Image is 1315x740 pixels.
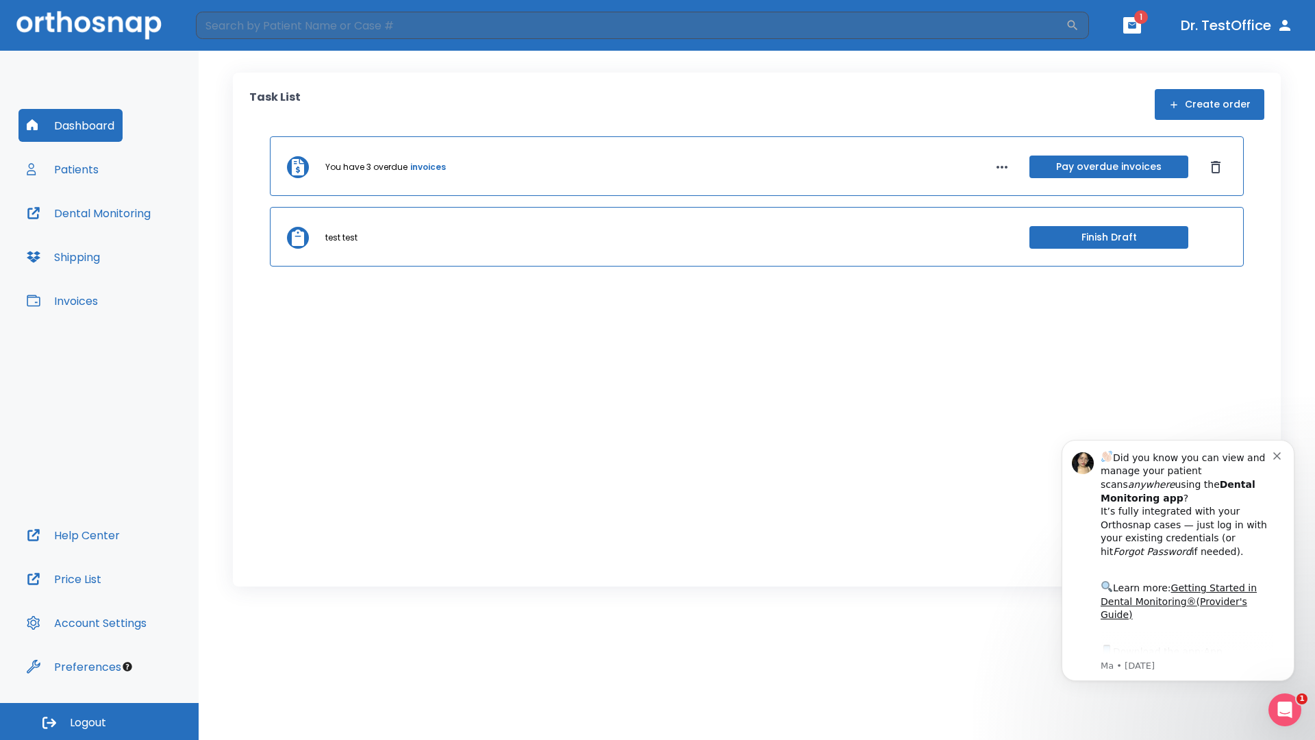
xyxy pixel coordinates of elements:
[18,606,155,639] button: Account Settings
[18,241,108,273] button: Shipping
[70,715,106,730] span: Logout
[16,11,162,39] img: Orthosnap
[18,650,129,683] button: Preferences
[410,161,446,173] a: invoices
[1175,13,1299,38] button: Dr. TestOffice
[18,109,123,142] button: Dashboard
[1029,226,1188,249] button: Finish Draft
[60,223,232,293] div: Download the app: | ​ Let us know if you need help getting started!
[18,197,159,230] button: Dental Monitoring
[325,161,408,173] p: You have 3 overdue
[18,153,107,186] button: Patients
[60,227,181,251] a: App Store
[1268,693,1301,726] iframe: Intercom live chat
[232,29,243,40] button: Dismiss notification
[1134,10,1148,24] span: 1
[121,661,134,673] div: Tooltip anchor
[1155,89,1264,120] button: Create order
[1029,156,1188,178] button: Pay overdue invoices
[196,12,1066,39] input: Search by Patient Name or Case #
[18,563,110,595] button: Price List
[1205,156,1227,178] button: Dismiss
[18,284,106,317] button: Invoices
[18,519,128,552] button: Help Center
[1297,693,1307,704] span: 1
[1041,419,1315,703] iframe: Intercom notifications message
[325,232,358,244] p: test test
[60,241,232,253] p: Message from Ma, sent 4w ago
[249,89,301,120] p: Task List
